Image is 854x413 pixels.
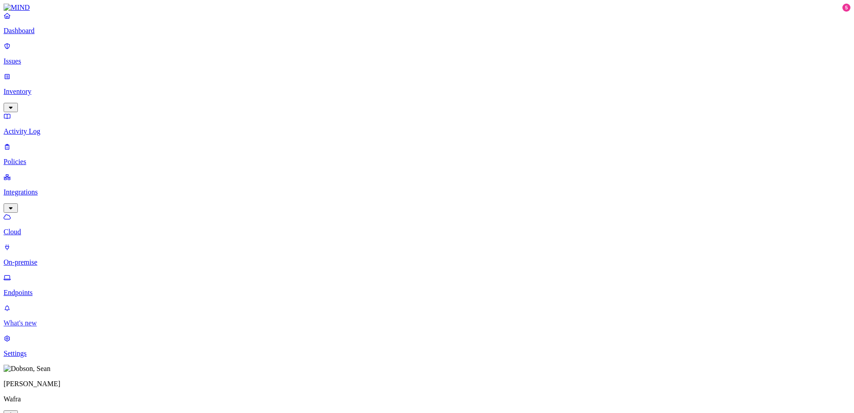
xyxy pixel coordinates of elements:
p: Cloud [4,228,850,236]
a: MIND [4,4,850,12]
p: On-premise [4,258,850,266]
p: What's new [4,319,850,327]
p: Policies [4,158,850,166]
img: MIND [4,4,30,12]
a: Cloud [4,213,850,236]
p: Integrations [4,188,850,196]
a: On-premise [4,243,850,266]
a: Dashboard [4,12,850,35]
a: Policies [4,143,850,166]
a: Endpoints [4,274,850,297]
a: Activity Log [4,112,850,135]
a: What's new [4,304,850,327]
p: Inventory [4,88,850,96]
div: 5 [842,4,850,12]
a: Settings [4,334,850,358]
a: Issues [4,42,850,65]
a: Integrations [4,173,850,211]
p: [PERSON_NAME] [4,380,850,388]
p: Issues [4,57,850,65]
a: Inventory [4,72,850,111]
img: Dobson, Sean [4,365,50,373]
p: Dashboard [4,27,850,35]
p: Activity Log [4,127,850,135]
p: Wafra [4,395,850,403]
p: Settings [4,350,850,358]
p: Endpoints [4,289,850,297]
